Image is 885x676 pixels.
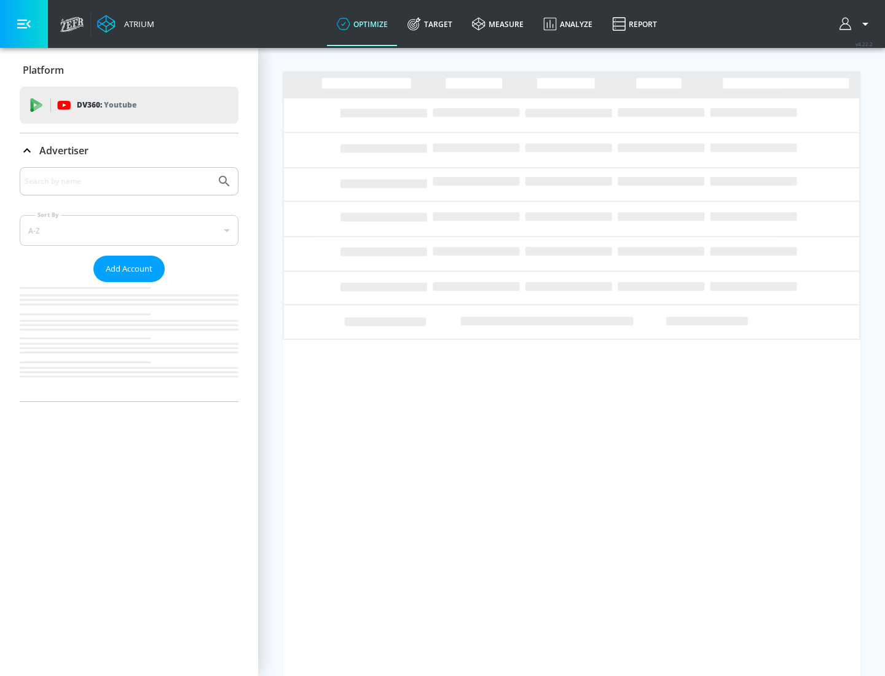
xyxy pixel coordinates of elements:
button: Add Account [93,256,165,282]
div: DV360: Youtube [20,87,238,124]
div: Atrium [119,18,154,29]
a: optimize [327,2,398,46]
p: DV360: [77,98,136,112]
p: Youtube [104,98,136,111]
a: Target [398,2,462,46]
a: measure [462,2,533,46]
p: Platform [23,63,64,77]
p: Advertiser [39,144,88,157]
a: Analyze [533,2,602,46]
span: Add Account [106,262,152,276]
input: Search by name [25,173,211,189]
span: v 4.22.2 [855,41,873,47]
nav: list of Advertiser [20,282,238,401]
div: Advertiser [20,167,238,401]
a: Report [602,2,667,46]
label: Sort By [35,211,61,219]
a: Atrium [97,15,154,33]
div: Platform [20,53,238,87]
div: A-Z [20,215,238,246]
div: Advertiser [20,133,238,168]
